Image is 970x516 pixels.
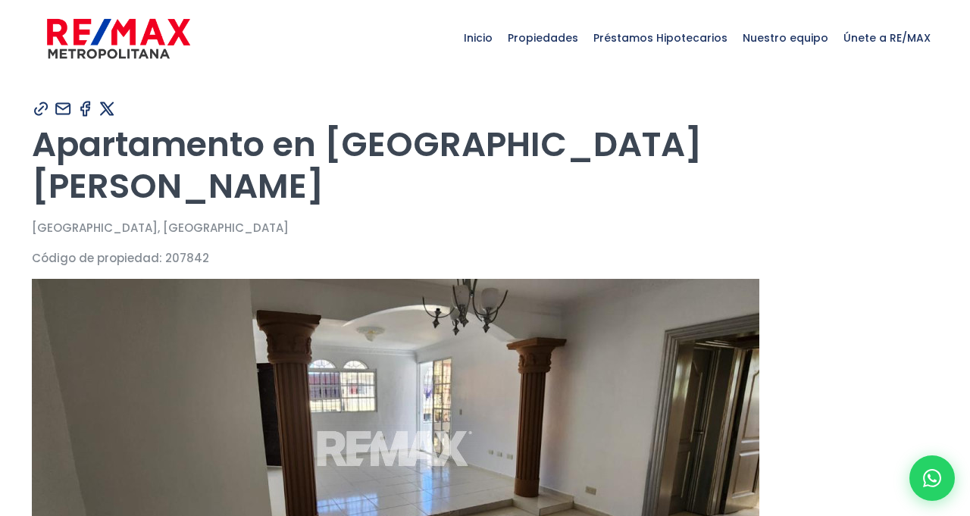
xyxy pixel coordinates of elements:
[54,99,73,118] img: Compartir
[98,99,117,118] img: Compartir
[735,15,836,61] span: Nuestro equipo
[47,16,190,61] img: remax-metropolitana-logo
[32,124,938,207] h1: Apartamento en [GEOGRAPHIC_DATA][PERSON_NAME]
[76,99,95,118] img: Compartir
[165,250,209,266] span: 207842
[500,15,586,61] span: Propiedades
[32,250,162,266] span: Código de propiedad:
[456,15,500,61] span: Inicio
[32,99,51,118] img: Compartir
[836,15,938,61] span: Únete a RE/MAX
[586,15,735,61] span: Préstamos Hipotecarios
[32,218,938,237] p: [GEOGRAPHIC_DATA], [GEOGRAPHIC_DATA]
